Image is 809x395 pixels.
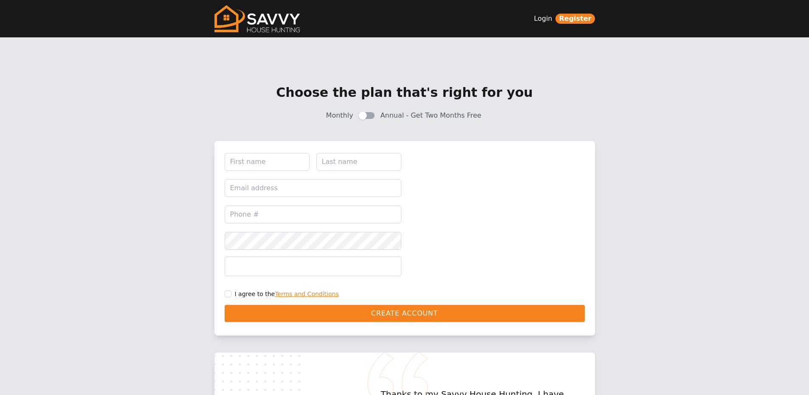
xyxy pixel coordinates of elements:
button: Create Account [225,305,585,322]
a: Login [534,14,552,24]
h3: Choose the plan that's right for you [242,85,568,100]
input: First name [225,153,310,171]
p: Monthly [326,110,353,121]
label: I agree to the [235,290,339,298]
a: Terms and Conditions [275,291,339,297]
img: white_logo.png [214,5,300,32]
p: Annual - Get Two Months Free [381,110,482,121]
iframe: Secure card payment input frame [230,262,395,270]
input: Last name [316,153,401,171]
a: Register [555,14,595,24]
